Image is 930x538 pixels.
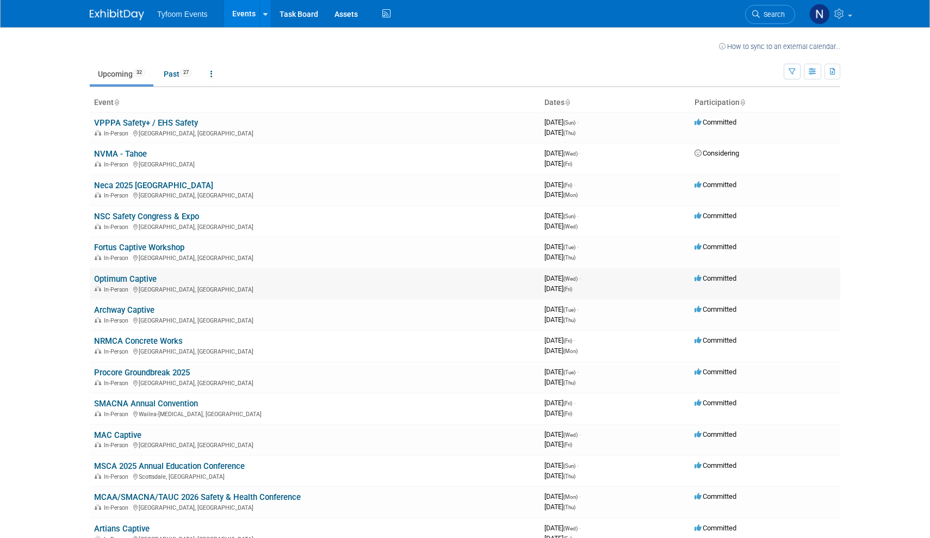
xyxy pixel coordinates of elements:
span: (Mon) [563,192,578,198]
a: Sort by Start Date [565,98,570,107]
div: [GEOGRAPHIC_DATA], [GEOGRAPHIC_DATA] [94,503,536,511]
a: Sort by Event Name [114,98,119,107]
a: Upcoming32 [90,64,153,84]
span: Committed [695,336,736,344]
span: In-Person [104,411,132,418]
span: Committed [695,181,736,189]
span: In-Person [104,130,132,137]
a: NVMA - Tahoe [94,149,147,159]
span: (Thu) [563,473,575,479]
span: Committed [695,368,736,376]
a: SMACNA Annual Convention [94,399,198,409]
span: - [579,149,581,157]
div: [GEOGRAPHIC_DATA], [GEOGRAPHIC_DATA] [94,190,536,199]
span: (Thu) [563,504,575,510]
span: Search [760,10,785,18]
span: Committed [695,305,736,313]
span: [DATE] [544,149,581,157]
div: [GEOGRAPHIC_DATA], [GEOGRAPHIC_DATA] [94,316,536,324]
span: (Thu) [563,130,575,136]
span: [DATE] [544,492,581,500]
span: [DATE] [544,336,575,344]
span: [DATE] [544,430,581,438]
span: In-Person [104,161,132,168]
a: VPPPA Safety+ / EHS Safety [94,118,198,128]
img: In-Person Event [95,317,101,323]
span: [DATE] [544,305,579,313]
img: In-Person Event [95,473,101,479]
span: (Mon) [563,348,578,354]
span: - [579,524,581,532]
img: ExhibitDay [90,9,144,20]
img: In-Person Event [95,442,101,447]
span: Committed [695,243,736,251]
span: - [577,118,579,126]
span: - [574,181,575,189]
span: 32 [133,69,145,77]
span: (Wed) [563,224,578,230]
span: [DATE] [544,409,572,417]
span: (Fri) [563,338,572,344]
span: (Tue) [563,244,575,250]
span: (Fri) [563,161,572,167]
img: Nathan Nelson [809,4,830,24]
span: [DATE] [544,316,575,324]
span: 27 [180,69,192,77]
img: In-Person Event [95,255,101,260]
span: Considering [695,149,739,157]
span: - [579,274,581,282]
th: Event [90,94,540,112]
span: [DATE] [544,285,572,293]
span: [DATE] [544,399,575,407]
span: (Sun) [563,463,575,469]
span: - [577,212,579,220]
span: Committed [695,118,736,126]
span: (Fri) [563,286,572,292]
img: In-Person Event [95,504,101,510]
span: [DATE] [544,347,578,355]
span: [DATE] [544,461,579,469]
span: [DATE] [544,503,575,511]
span: [DATE] [544,368,579,376]
span: (Wed) [563,151,578,157]
span: (Sun) [563,120,575,126]
span: In-Person [104,380,132,387]
span: (Wed) [563,432,578,438]
span: [DATE] [544,253,575,261]
span: In-Person [104,442,132,449]
span: (Thu) [563,255,575,261]
span: (Tue) [563,369,575,375]
div: [GEOGRAPHIC_DATA], [GEOGRAPHIC_DATA] [94,347,536,355]
span: (Fri) [563,442,572,448]
span: Committed [695,492,736,500]
img: In-Person Event [95,130,101,135]
span: [DATE] [544,212,579,220]
div: [GEOGRAPHIC_DATA], [GEOGRAPHIC_DATA] [94,222,536,231]
a: MAC Captive [94,430,141,440]
div: [GEOGRAPHIC_DATA], [GEOGRAPHIC_DATA] [94,440,536,449]
span: In-Person [104,255,132,262]
span: [DATE] [544,274,581,282]
span: - [577,461,579,469]
a: Sort by Participation Type [740,98,745,107]
span: [DATE] [544,181,575,189]
span: [DATE] [544,524,581,532]
a: Artians Captive [94,524,150,534]
span: [DATE] [544,472,575,480]
span: [DATE] [544,440,572,448]
span: Tyfoom Events [157,10,208,18]
span: - [577,368,579,376]
div: Wailea-[MEDICAL_DATA], [GEOGRAPHIC_DATA] [94,409,536,418]
img: In-Person Event [95,224,101,229]
span: - [579,430,581,438]
img: In-Person Event [95,348,101,354]
span: Committed [695,524,736,532]
span: (Wed) [563,525,578,531]
img: In-Person Event [95,192,101,197]
span: Committed [695,212,736,220]
span: [DATE] [544,118,579,126]
span: - [574,336,575,344]
span: In-Person [104,504,132,511]
span: [DATE] [544,243,579,251]
span: - [574,399,575,407]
